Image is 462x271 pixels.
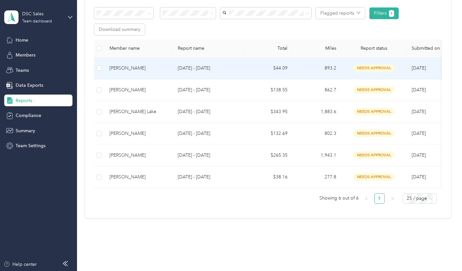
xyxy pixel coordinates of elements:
[109,174,167,181] div: [PERSON_NAME]
[293,79,341,101] td: 862.7
[375,194,384,203] a: 1
[109,152,167,159] div: [PERSON_NAME]
[353,64,394,72] span: needs approval
[178,152,239,159] p: [DATE] - [DATE]
[178,108,239,115] p: [DATE] - [DATE]
[16,37,28,44] span: Home
[361,193,372,204] li: Previous Page
[173,40,244,58] th: Report name
[4,261,37,268] button: Help center
[16,82,43,89] span: Data Exports
[16,97,32,104] span: Reports
[369,7,399,19] button: Filters1
[293,145,341,166] td: 1,943.1
[353,108,394,115] span: needs approval
[353,173,394,181] span: needs approval
[389,10,394,17] button: 1
[178,65,239,72] p: [DATE] - [DATE]
[365,197,368,200] span: left
[347,45,401,51] span: Report status
[244,145,293,166] td: $265.35
[244,101,293,123] td: $343.95
[109,130,167,137] div: [PERSON_NAME]
[387,193,398,204] button: right
[298,45,336,51] div: Miles
[16,112,41,119] span: Compliance
[293,101,341,123] td: 1,883.6
[407,194,433,203] span: 25 / page
[16,127,35,134] span: Summary
[403,193,437,204] div: Page Size
[16,67,29,74] span: Teams
[353,86,394,94] span: needs approval
[293,166,341,188] td: 277.8
[412,65,426,71] span: [DATE]
[412,131,426,136] span: [DATE]
[387,193,398,204] li: Next Page
[249,45,288,51] div: Total
[178,174,239,181] p: [DATE] - [DATE]
[406,40,455,58] th: Submitted on
[374,193,385,204] li: 1
[16,52,35,58] span: Members
[22,19,52,23] div: Team dashboard
[319,193,359,203] span: Showing 6 out of 6
[244,123,293,145] td: $132.69
[316,7,365,19] button: Flagged reports
[104,40,173,58] th: Member name
[109,45,167,51] div: Member name
[178,86,239,94] p: [DATE] - [DATE]
[244,166,293,188] td: $38.16
[178,130,239,137] p: [DATE] - [DATE]
[391,11,392,17] span: 1
[109,65,167,72] div: [PERSON_NAME]
[244,58,293,79] td: $44.09
[353,130,394,137] span: needs approval
[353,151,394,159] span: needs approval
[109,108,167,115] div: [PERSON_NAME] Lake
[391,197,394,200] span: right
[22,10,63,17] div: DSC Sales
[412,152,426,158] span: [DATE]
[244,79,293,101] td: $138.55
[426,235,462,271] iframe: Everlance-gr Chat Button Frame
[412,109,426,114] span: [DATE]
[412,87,426,93] span: [DATE]
[361,193,372,204] button: left
[16,142,45,149] span: Team Settings
[109,86,167,94] div: [PERSON_NAME]
[293,58,341,79] td: 893.2
[412,174,426,180] span: [DATE]
[94,24,145,35] button: Download summary
[293,123,341,145] td: 802.3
